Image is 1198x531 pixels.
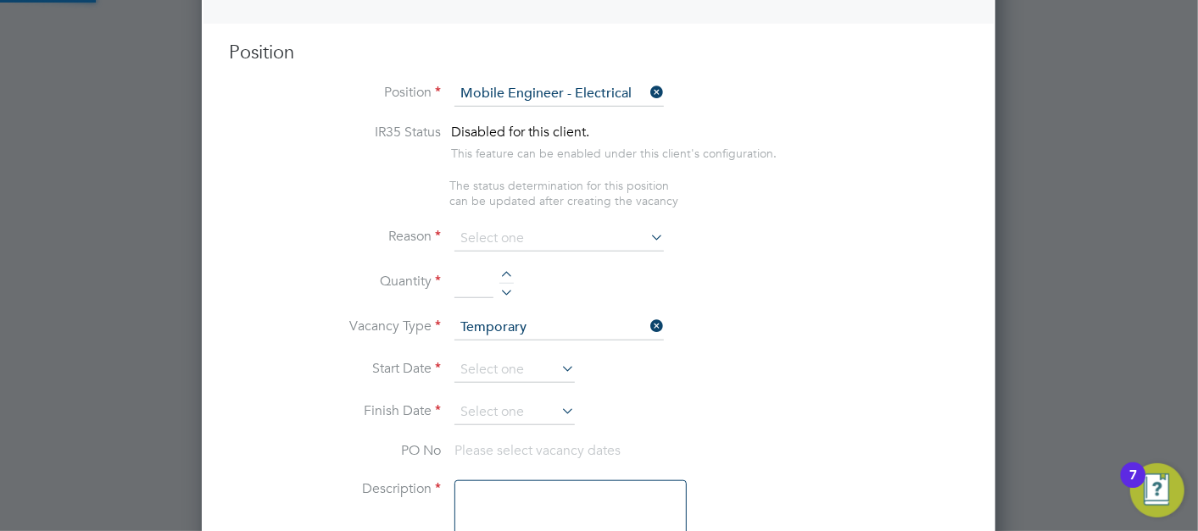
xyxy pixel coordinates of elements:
div: 7 [1129,475,1137,497]
input: Search for... [454,81,664,107]
input: Select one [454,400,575,425]
label: Description [229,480,441,498]
span: Please select vacancy dates [454,442,621,459]
label: Reason [229,228,441,246]
h3: Position [229,41,968,65]
label: PO No [229,442,441,460]
span: Disabled for this client. [451,124,589,141]
label: Position [229,84,441,102]
label: Start Date [229,360,441,378]
label: Vacancy Type [229,318,441,335]
input: Select one [454,357,575,383]
input: Select one [454,315,664,340]
input: Select one [454,226,664,252]
label: Finish Date [229,402,441,420]
div: This feature can be enabled under this client's configuration. [451,141,777,161]
button: Open Resource Center, 7 new notifications [1130,463,1184,517]
label: IR35 Status [229,124,441,141]
span: The status determination for this position can be updated after creating the vacancy [449,178,678,208]
label: Quantity [229,273,441,290]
